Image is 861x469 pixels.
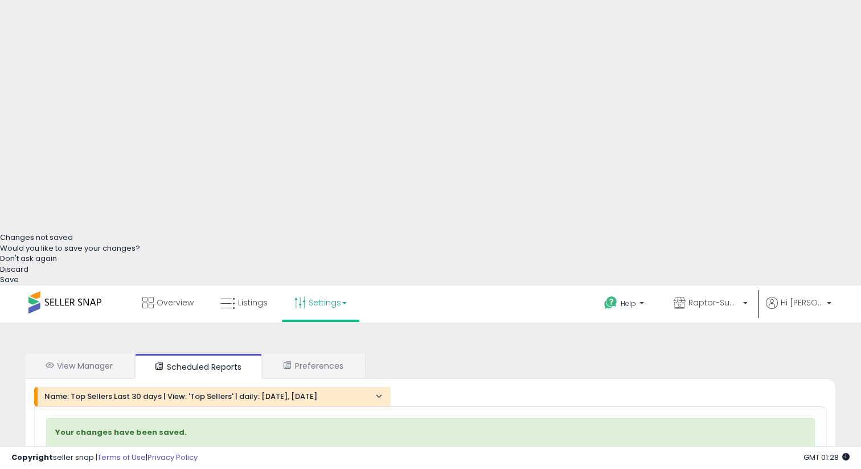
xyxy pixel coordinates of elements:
[44,393,382,401] h4: Name: Top Sellers Last 30 days | View: 'Top Sellers' | daily: [DATE], [DATE]
[286,286,355,320] a: Settings
[11,452,53,463] strong: Copyright
[97,452,146,463] a: Terms of Use
[766,297,831,323] a: Hi [PERSON_NAME]
[604,296,618,310] i: Get Help
[238,297,268,308] span: Listings
[781,297,823,308] span: Hi [PERSON_NAME]
[155,362,163,370] i: Scheduled Reports
[212,286,276,320] a: Listings
[665,286,756,323] a: Raptor-Supply LLC
[157,297,194,308] span: Overview
[135,354,262,379] a: Scheduled Reports
[284,361,292,369] i: User Preferences
[55,427,187,438] strong: Your changes have been saved.
[688,297,740,308] span: Raptor-Supply LLC
[595,287,655,323] a: Help
[26,354,133,378] a: View Manager
[147,452,198,463] a: Privacy Policy
[263,354,364,378] a: Preferences
[46,361,54,369] i: View Manager
[621,299,636,308] span: Help
[11,452,198,463] div: seller snap | |
[134,286,202,320] a: Overview
[803,452,850,463] span: 2025-08-12 01:28 GMT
